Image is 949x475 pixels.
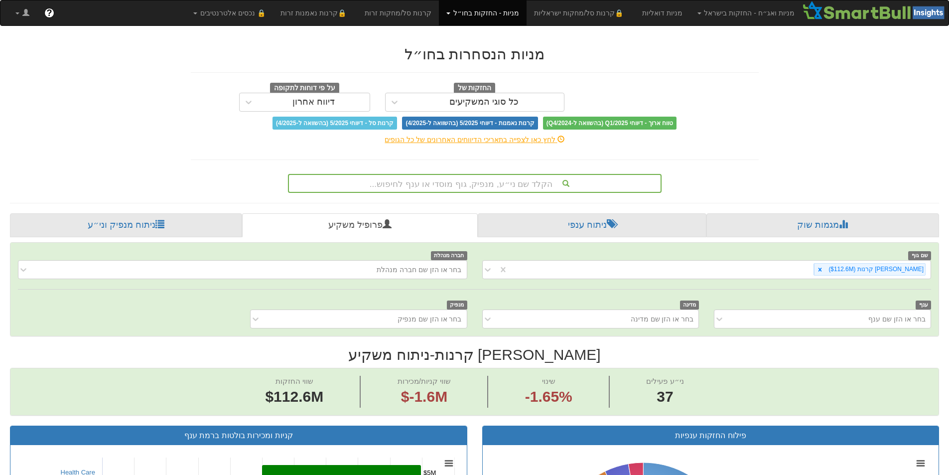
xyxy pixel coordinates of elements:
[183,135,766,145] div: לחץ כאן לצפייה בתאריכי הדיווחים האחרונים של כל הגופים
[646,386,683,408] span: 37
[916,301,931,309] span: ענף
[431,251,467,260] span: חברה מנהלת
[273,0,358,25] a: 🔒קרנות נאמנות זרות
[398,377,451,385] span: שווי קניות/מכירות
[186,0,273,25] a: 🔒 נכסים אלטרנטיבים
[449,97,519,107] div: כל סוגי המשקיעים
[680,301,699,309] span: מדינה
[401,388,447,405] span: $-1.6M
[37,0,62,25] a: ?
[802,0,949,20] img: Smartbull
[242,213,477,237] a: פרופיל משקיע
[543,117,677,130] span: טווח ארוך - דיווחי Q1/2025 (בהשוואה ל-Q4/2024)
[265,388,323,405] span: $112.6M
[46,8,52,18] span: ?
[292,97,335,107] div: דיווח אחרון
[18,431,459,440] h3: קניות ומכירות בולטות ברמת ענף
[357,0,439,25] a: קרנות סל/מחקות זרות
[525,386,572,408] span: -1.65%
[272,117,397,130] span: קרנות סל - דיווחי 5/2025 (בהשוואה ל-4/2025)
[527,0,634,25] a: 🔒קרנות סל/מחקות ישראליות
[635,0,690,25] a: מניות דואליות
[447,301,467,309] span: מנפיק
[646,377,683,385] span: ני״ע פעילים
[439,0,527,25] a: מניות - החזקות בחו״ל
[275,377,313,385] span: שווי החזקות
[398,314,462,324] div: בחר או הזן שם מנפיק
[270,83,339,94] span: על פי דוחות לתקופה
[542,377,555,385] span: שינוי
[402,117,538,130] span: קרנות נאמנות - דיווחי 5/2025 (בהשוואה ל-4/2025)
[478,213,706,237] a: ניתוח ענפי
[908,251,931,260] span: שם גוף
[631,314,694,324] div: בחר או הזן שם מדינה
[191,46,759,62] h2: מניות הנסחרות בחו״ל
[868,314,926,324] div: בחר או הזן שם ענף
[289,175,661,192] div: הקלד שם ני״ע, מנפיק, גוף מוסדי או ענף לחיפוש...
[454,83,496,94] span: החזקות של
[377,265,461,275] div: בחר או הזן שם חברה מנהלת
[10,213,242,237] a: ניתוח מנפיק וני״ע
[825,264,925,275] div: [PERSON_NAME] קרנות ‎($112.6M‎)‎
[690,0,802,25] a: מניות ואג״ח - החזקות בישראל
[10,346,939,363] h2: [PERSON_NAME] קרנות - ניתוח משקיע
[706,213,939,237] a: מגמות שוק
[490,431,932,440] h3: פילוח החזקות ענפיות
